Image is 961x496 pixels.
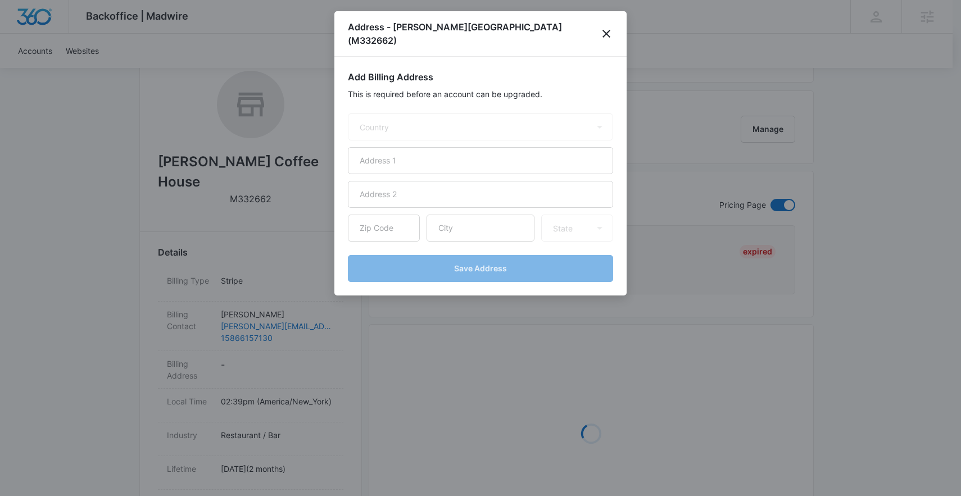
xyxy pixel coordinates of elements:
[348,147,613,174] input: Address 1
[427,215,534,242] input: City
[348,20,600,47] h1: Address - [PERSON_NAME][GEOGRAPHIC_DATA] (M332662)
[348,88,613,100] p: This is required before an account can be upgraded.
[348,181,613,208] input: Address 2
[348,70,613,84] h2: Add Billing Address
[348,215,420,242] input: Zip Code
[600,27,613,40] button: close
